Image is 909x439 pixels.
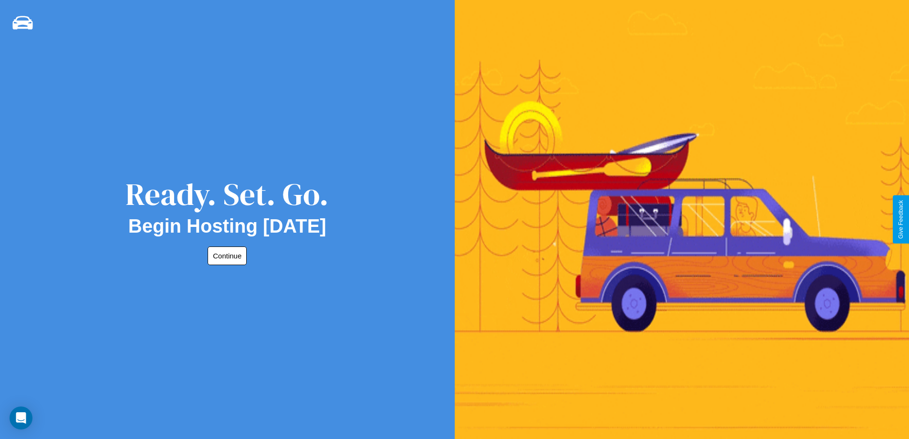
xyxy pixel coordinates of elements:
[10,407,32,429] div: Open Intercom Messenger
[898,200,904,239] div: Give Feedback
[208,246,247,265] button: Continue
[125,173,329,215] div: Ready. Set. Go.
[128,215,326,237] h2: Begin Hosting [DATE]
